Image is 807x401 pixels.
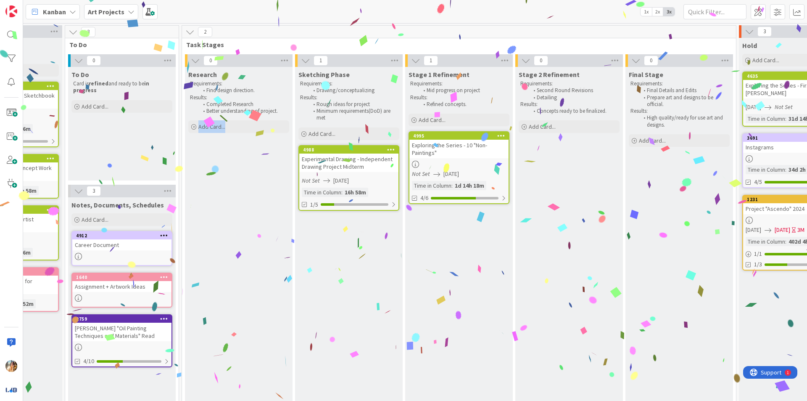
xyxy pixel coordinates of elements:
[198,108,288,114] li: Better understanding of project.
[742,41,757,50] span: Hold
[298,70,350,79] span: Sketching Phase
[299,146,398,172] div: 4988Experimental Drawing - Independent Drawing Project Midterm
[520,101,618,108] p: Results:
[443,170,459,178] span: [DATE]
[746,114,785,123] div: Time in Column
[73,80,171,94] p: Card is and ready to be
[534,56,548,66] span: 0
[754,260,762,269] span: 1/3
[412,181,451,190] div: Time in Column
[630,108,728,114] p: Results:
[757,27,772,37] span: 3
[76,316,171,322] div: 2759
[785,114,786,123] span: :
[314,56,328,66] span: 1
[797,226,804,234] div: 3M
[72,315,171,323] div: 2759
[775,226,790,234] span: [DATE]
[303,147,398,153] div: 4988
[529,123,556,130] span: Add Card...
[43,7,66,17] span: Kanban
[754,178,762,186] span: 4/5
[409,132,509,140] div: 4995
[412,170,430,178] i: Not Set
[72,232,171,239] div: 4912
[752,56,779,64] span: Add Card...
[81,27,95,37] span: 3
[409,140,509,158] div: Exploring the Series - 10 "Non-Paintings"
[300,94,398,101] p: Results:
[198,123,225,130] span: Add Card...
[419,101,508,108] li: Refined concepts.
[302,177,320,184] i: Not Set
[419,87,508,94] li: Mid progress on project
[652,8,663,16] span: 2x
[343,188,368,197] div: 16h 58m
[310,200,318,209] span: 1/5
[300,80,398,87] p: Requirements:
[72,281,171,292] div: Assignment + Artwork Ideas
[309,130,335,138] span: Add Card...
[451,181,453,190] span: :
[785,165,786,174] span: :
[72,323,171,341] div: [PERSON_NAME] "Oil Painting Techniques and Materials" Read
[198,27,212,37] span: 2
[630,80,728,87] p: Requirements:
[72,315,171,341] div: 2759[PERSON_NAME] "Oil Painting Techniques and Materials" Read
[754,250,762,258] span: 1 / 1
[188,70,217,79] span: Research
[529,94,618,101] li: Detailing
[333,176,349,185] span: [DATE]
[419,116,446,124] span: Add Card...
[44,3,46,10] div: 1
[87,186,101,196] span: 3
[88,8,124,16] b: Art Projects
[409,132,509,158] div: 4995Exploring the Series - 10 "Non-Paintings"
[82,103,108,110] span: Add Card...
[18,1,38,11] span: Support
[409,70,469,79] span: Stage 1 Refinement
[644,56,658,66] span: 0
[73,80,150,94] strong: in progress
[529,87,618,94] li: Second Round Revisions
[203,56,218,66] span: 0
[529,108,618,114] li: Concepts ready to be finalized.
[639,137,666,144] span: Add Card...
[198,101,288,108] li: Completed Research
[410,80,508,87] p: Requirements:
[629,70,663,79] span: Final Stage
[410,94,508,101] p: Results:
[309,101,398,108] li: Rough ideas for project
[72,239,171,250] div: Career Document
[683,4,746,19] input: Quick Filter...
[72,274,171,292] div: 1640Assignment + Artwork Ideas
[71,70,89,79] span: To Do
[5,5,17,17] img: Visit kanbanzone.com
[299,146,398,154] div: 4988
[190,80,287,87] p: Requirements:
[519,70,580,79] span: Stage 2 Refinement
[639,114,728,128] li: High quality/ready for use art and designs.
[341,188,343,197] span: :
[453,181,486,190] div: 1d 14h 18m
[72,232,171,250] div: 4912Career Document
[302,188,341,197] div: Time in Column
[72,274,171,281] div: 1640
[424,56,438,66] span: 1
[746,237,785,246] div: Time in Column
[198,87,288,94] li: Find design direction.
[639,94,728,108] li: Prepare art and designs to be official.
[76,233,171,239] div: 4912
[413,133,509,139] div: 4995
[420,194,428,202] span: 4/6
[309,87,398,94] li: Drawing/conceptualizing
[87,56,101,66] span: 0
[639,87,728,94] li: Final Details and Edits
[5,384,17,396] img: avatar
[775,103,793,111] i: Not Set
[186,40,725,49] span: Task Stages
[746,103,761,112] span: [DATE]
[309,108,398,122] li: Minimum requirements(DoD) are met
[71,201,164,209] span: Notes, Documents, Schedules
[83,357,94,366] span: 4/10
